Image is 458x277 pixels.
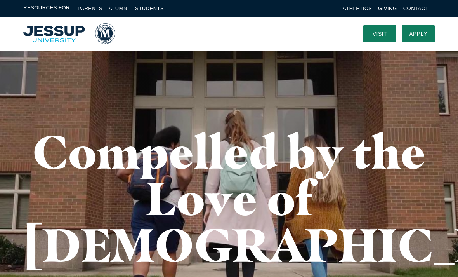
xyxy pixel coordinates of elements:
a: Athletics [343,5,372,11]
img: Multnomah University Logo [23,23,115,44]
h1: Compelled by the Love of [DEMOGRAPHIC_DATA] [23,128,435,268]
a: Visit [363,25,396,42]
a: Parents [78,5,102,11]
a: Students [135,5,164,11]
a: Home [23,23,115,44]
a: Apply [402,25,435,42]
span: Resources For: [23,4,71,13]
a: Alumni [109,5,129,11]
a: Giving [378,5,397,11]
a: Contact [403,5,429,11]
